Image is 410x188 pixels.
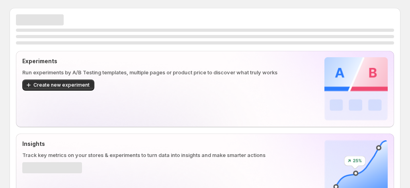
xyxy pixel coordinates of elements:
button: Create new experiment [22,79,94,91]
span: Create new experiment [33,82,90,88]
p: Experiments [22,57,321,65]
p: Run experiments by A/B Testing templates, multiple pages or product price to discover what truly ... [22,68,321,76]
img: Experiments [324,57,388,120]
p: Insights [22,140,321,148]
p: Track key metrics on your stores & experiments to turn data into insights and make smarter actions [22,151,321,159]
